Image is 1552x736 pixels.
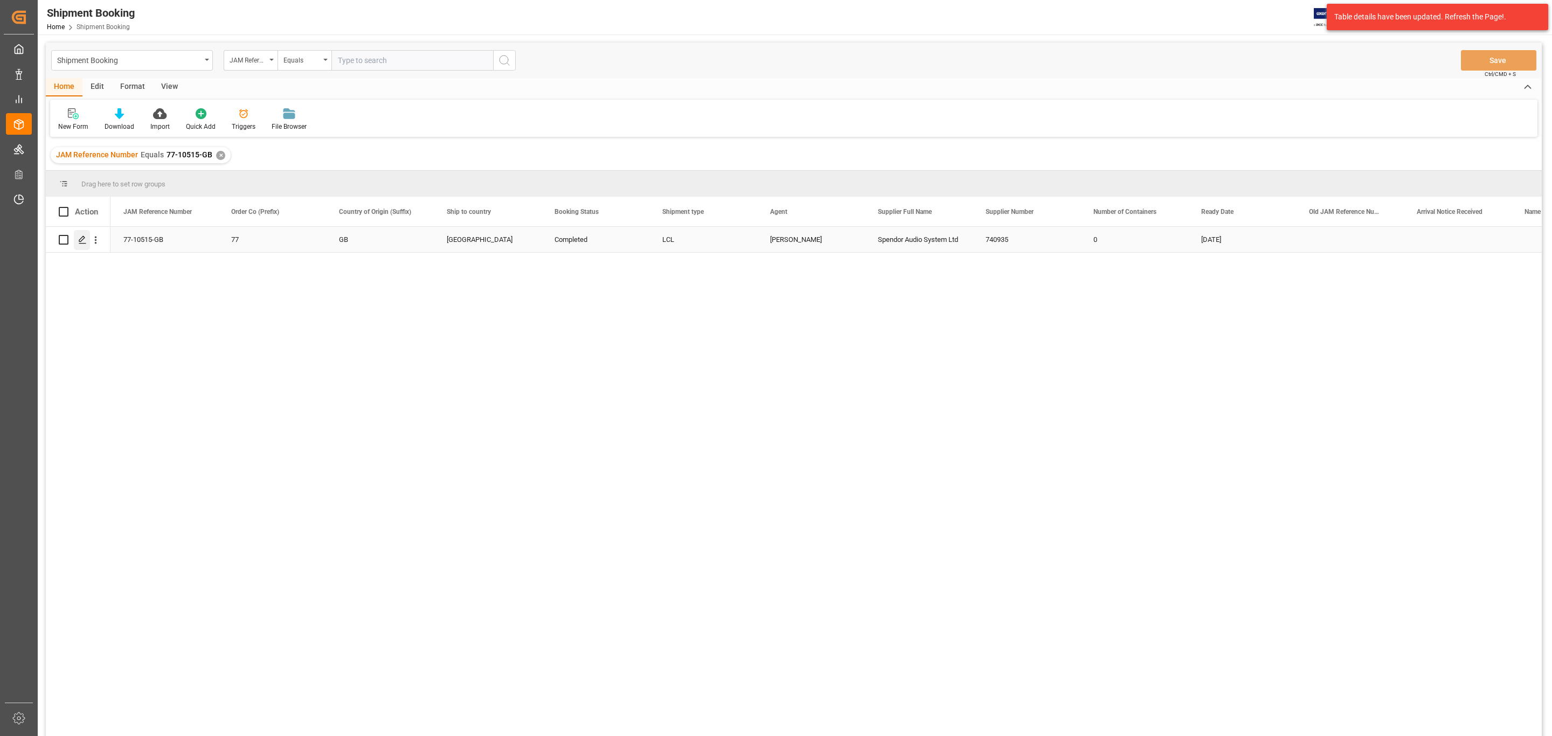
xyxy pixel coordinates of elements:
span: JAM Reference Number [56,150,138,159]
span: Agent [770,208,787,216]
div: Spendor Audio System Ltd [865,227,973,252]
div: Action [75,207,98,217]
span: Ctrl/CMD + S [1485,70,1516,78]
div: Triggers [232,122,255,131]
div: Home [46,78,82,96]
div: Equals [283,53,320,65]
div: Completed [555,227,636,252]
div: 77-10515-GB [110,227,218,252]
span: Arrival Notice Received [1417,208,1482,216]
div: Shipment Booking [47,5,135,21]
span: Booking Status [555,208,599,216]
span: Order Co (Prefix) [231,208,279,216]
span: Shipment type [662,208,704,216]
div: 740935 [973,227,1080,252]
div: Table details have been updated. Refresh the Page!. [1334,11,1533,23]
span: Drag here to set row groups [81,180,165,188]
div: Format [112,78,153,96]
div: GB [339,227,421,252]
button: Save [1461,50,1536,71]
div: [PERSON_NAME] [770,227,852,252]
button: open menu [224,50,278,71]
span: Country of Origin (Suffix) [339,208,411,216]
div: LCL [662,227,744,252]
div: Press SPACE to select this row. [46,227,110,253]
div: Import [150,122,170,131]
div: ✕ [216,151,225,160]
div: Shipment Booking [57,53,201,66]
button: open menu [278,50,331,71]
div: View [153,78,186,96]
div: [GEOGRAPHIC_DATA] [447,227,529,252]
button: open menu [51,50,213,71]
span: Supplier Number [986,208,1034,216]
span: Ready Date [1201,208,1234,216]
div: New Form [58,122,88,131]
span: Number of Containers [1093,208,1156,216]
div: JAM Reference Number [230,53,266,65]
div: File Browser [272,122,307,131]
div: 0 [1080,227,1188,252]
button: search button [493,50,516,71]
a: Home [47,23,65,31]
div: [DATE] [1188,227,1296,252]
div: Download [105,122,134,131]
span: 77-10515-GB [167,150,212,159]
div: Edit [82,78,112,96]
input: Type to search [331,50,493,71]
div: Quick Add [186,122,216,131]
span: Equals [141,150,164,159]
div: 77 [231,227,313,252]
img: Exertis%20JAM%20-%20Email%20Logo.jpg_1722504956.jpg [1314,8,1351,27]
span: Supplier Full Name [878,208,932,216]
span: Old JAM Reference Number [1309,208,1381,216]
span: Ship to country [447,208,491,216]
span: JAM Reference Number [123,208,192,216]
